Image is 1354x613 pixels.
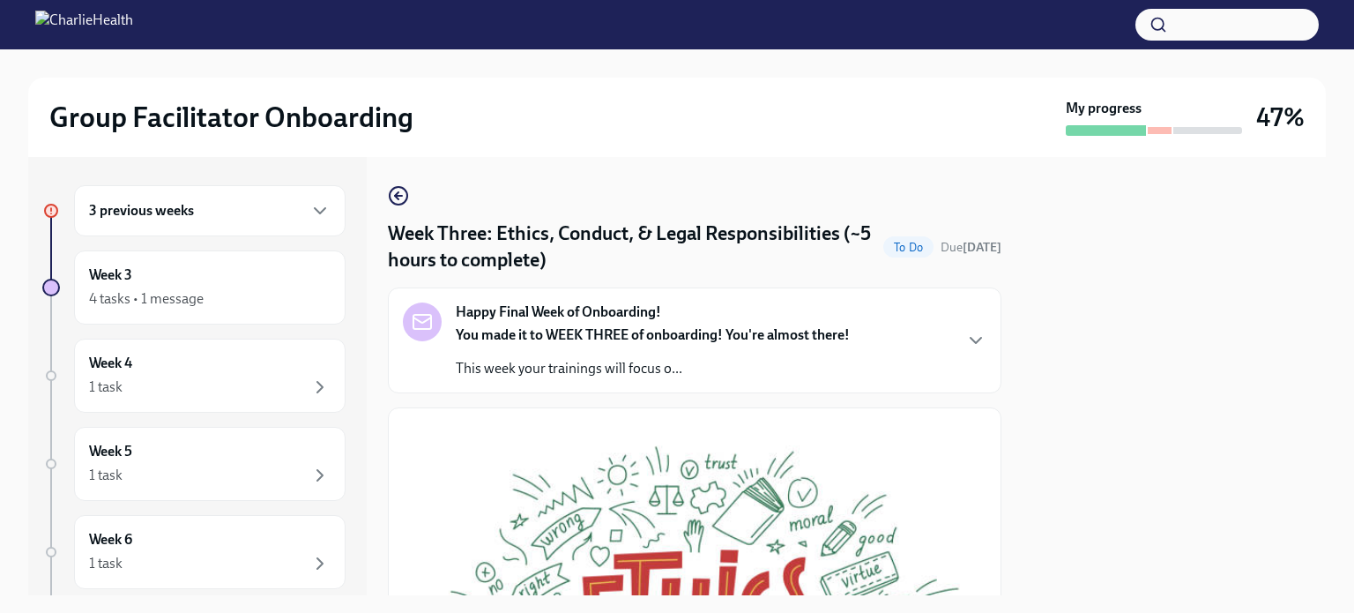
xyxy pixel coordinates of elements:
[42,250,346,325] a: Week 34 tasks • 1 message
[74,185,346,236] div: 3 previous weeks
[456,326,850,343] strong: You made it to WEEK THREE of onboarding! You're almost there!
[42,339,346,413] a: Week 41 task
[883,241,934,254] span: To Do
[35,11,133,39] img: CharlieHealth
[89,265,132,285] h6: Week 3
[89,289,204,309] div: 4 tasks • 1 message
[456,303,661,322] strong: Happy Final Week of Onboarding!
[388,221,876,273] h4: Week Three: Ethics, Conduct, & Legal Responsibilities (~5 hours to complete)
[89,378,123,397] div: 1 task
[941,239,1001,256] span: September 29th, 2025 09:00
[42,515,346,589] a: Week 61 task
[456,359,850,378] p: This week your trainings will focus o...
[89,554,123,573] div: 1 task
[89,201,194,221] h6: 3 previous weeks
[89,466,123,485] div: 1 task
[1256,101,1305,133] h3: 47%
[1066,99,1142,118] strong: My progress
[42,427,346,501] a: Week 51 task
[963,240,1001,255] strong: [DATE]
[89,530,132,549] h6: Week 6
[89,442,132,461] h6: Week 5
[49,100,413,135] h2: Group Facilitator Onboarding
[941,240,1001,255] span: Due
[89,354,132,373] h6: Week 4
